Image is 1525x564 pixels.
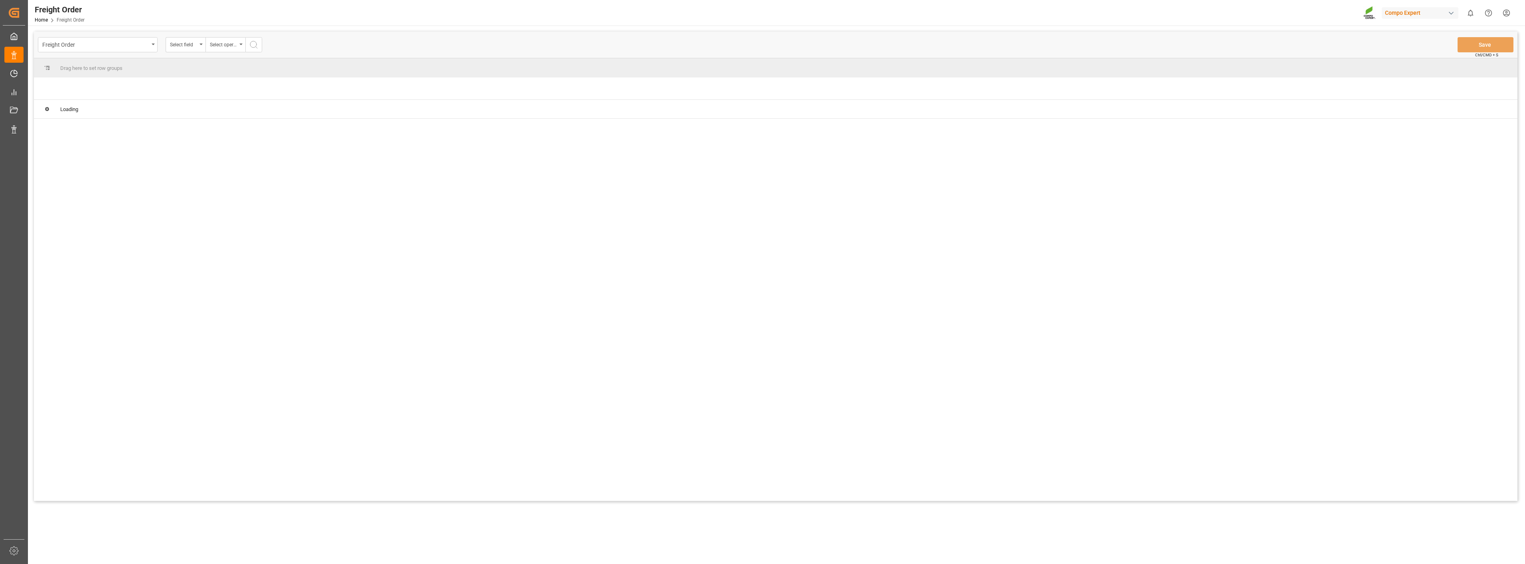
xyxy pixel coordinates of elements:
span: Drag here to set row groups [60,65,122,71]
button: open menu [166,37,205,52]
button: show 0 new notifications [1462,4,1480,22]
div: Select operator [210,39,237,48]
div: Select field [170,39,197,48]
button: Compo Expert [1382,5,1462,20]
button: Help Center [1480,4,1497,22]
div: Compo Expert [1382,7,1458,19]
button: open menu [205,37,245,52]
span: Ctrl/CMD + S [1475,52,1498,58]
div: Freight Order [35,4,85,16]
button: search button [245,37,262,52]
button: open menu [38,37,158,52]
a: Home [35,17,48,23]
span: Loading [60,106,78,112]
button: Save [1458,37,1513,52]
img: Screenshot%202023-09-29%20at%2010.02.21.png_1712312052.png [1363,6,1376,20]
div: Freight Order [42,39,149,49]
